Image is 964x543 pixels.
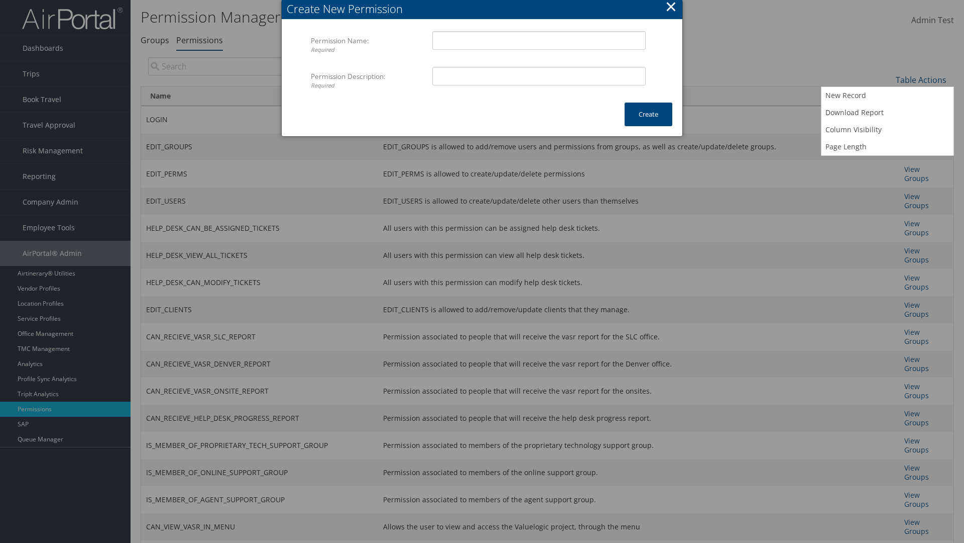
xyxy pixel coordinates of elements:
[287,1,682,17] div: Create New Permission
[821,138,953,155] a: Page Length
[625,103,672,126] button: Create
[311,67,425,95] label: Permission Description:
[821,121,953,138] a: Column Visibility
[821,87,953,104] a: New Record
[821,104,953,121] a: Download Report
[311,81,425,90] div: Required
[311,31,425,59] label: Permission Name:
[311,46,425,54] div: Required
